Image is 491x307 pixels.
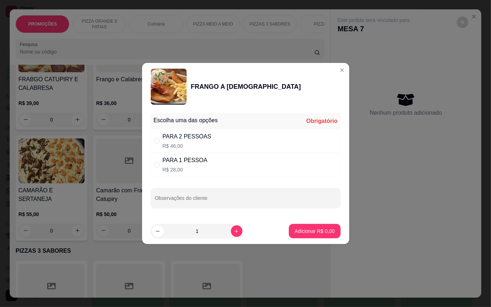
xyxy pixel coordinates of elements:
[231,225,242,237] button: increase-product-quantity
[154,116,218,125] div: Escolha uma das opções
[163,166,208,173] p: R$ 28,00
[155,197,336,205] input: Observações do cliente
[295,228,335,235] p: Adicionar R$ 0,00
[289,224,340,238] button: Adicionar R$ 0,00
[163,156,208,165] div: PARA 1 PESSOA
[152,225,164,237] button: decrease-product-quantity
[336,64,348,76] button: Close
[163,132,212,141] div: PARA 2 PESSOAS
[306,117,337,125] div: Obrigatório
[163,142,212,150] p: R$ 46,00
[191,82,301,92] div: FRANGO A [DEMOGRAPHIC_DATA]
[151,69,187,105] img: product-image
